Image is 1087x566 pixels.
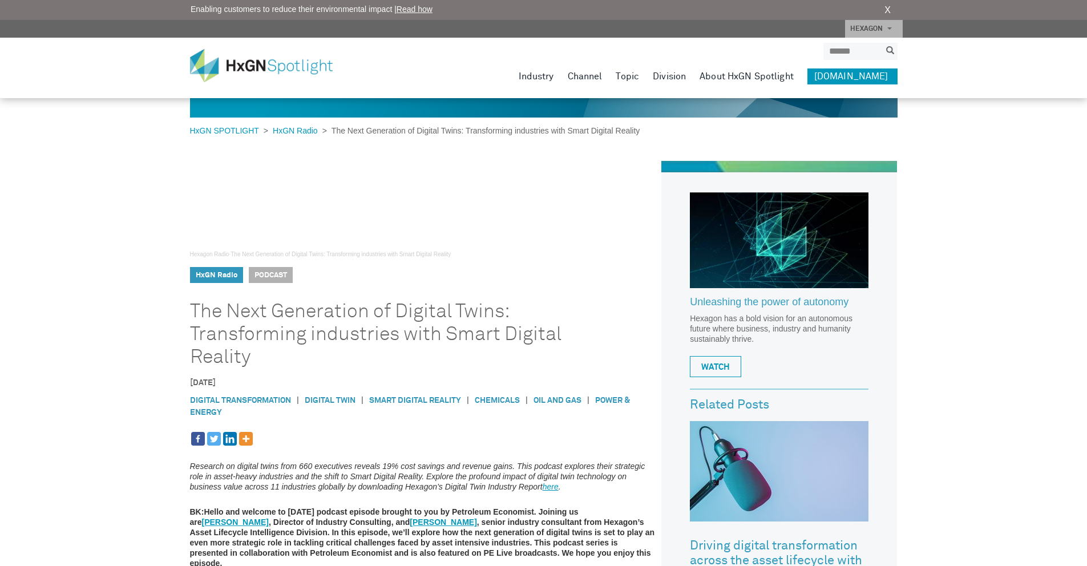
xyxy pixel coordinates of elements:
p: Hexagon has a bold vision for an autonomous future where business, industry and humanity sustaina... [690,313,868,344]
a: here [543,482,559,491]
a: WATCH [690,356,741,377]
div: · [190,250,656,258]
span: The Next Generation of Digital Twins: Transforming industries with Smart Digital Reality [327,126,640,135]
span: | [291,395,305,407]
a: Facebook [191,432,205,446]
a: About HxGN Spotlight [700,68,794,84]
a: X [884,3,891,17]
a: Channel [568,68,603,84]
img: Driving digital transformation across the asset lifecycle with Hexagon [690,421,868,521]
a: Smart Digital Reality [369,397,461,405]
a: Division [653,68,686,84]
strong: BK: [190,507,204,516]
span: | [581,395,595,407]
em: Research on digital twins from 660 executives reveals 19% cost savings and revenue gains. This po... [190,462,645,491]
a: Linkedin [223,432,237,446]
a: Hexagon Radio [190,251,229,257]
a: Oil and gas [534,397,581,405]
a: Digital Twin [305,397,355,405]
a: HxGN Radio [268,126,322,135]
a: Industry [519,68,554,84]
a: Topic [616,68,639,84]
img: Hexagon_CorpVideo_Pod_RR_2.jpg [690,192,868,288]
a: HEXAGON [845,20,903,38]
span: Enabling customers to reduce their environmental impact | [191,3,433,15]
a: Read how [397,5,433,14]
span: | [355,395,369,407]
a: Digital Transformation [190,397,291,405]
img: HxGN Spotlight [190,49,350,82]
a: HxGN SPOTLIGHT [190,126,264,135]
h1: The Next Generation of Digital Twins: Transforming industries with Smart Digital Reality [190,300,623,369]
time: [DATE] [190,379,216,387]
a: [PERSON_NAME] [202,518,269,527]
a: Twitter [207,432,221,446]
a: [DOMAIN_NAME] [807,68,898,84]
a: More [239,432,253,446]
h3: Related Posts [690,398,868,412]
a: [PERSON_NAME] [410,518,476,527]
span: | [461,395,475,407]
a: The Next Generation of Digital Twins: Transforming industries with Smart Digital Reality [231,251,451,257]
a: Unleashing the power of autonomy [690,297,868,314]
span: Podcast [249,267,293,283]
a: Chemicals [475,397,520,405]
a: HxGN Radio [196,272,237,279]
span: | [520,395,534,407]
div: > > [190,125,640,137]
